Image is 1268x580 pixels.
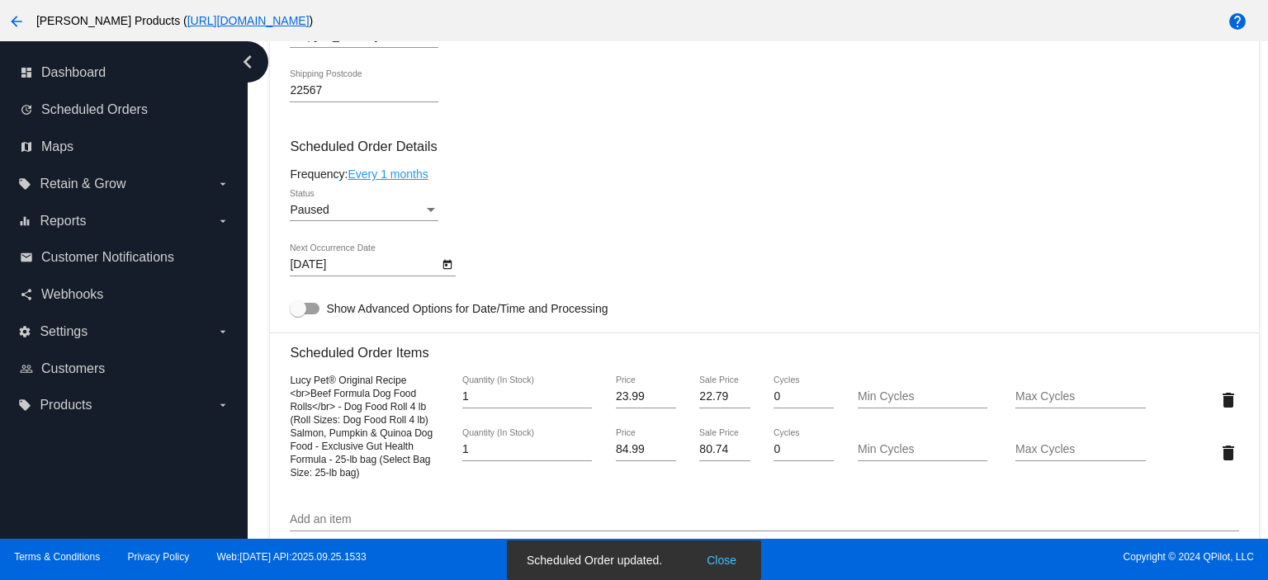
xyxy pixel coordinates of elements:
[616,390,676,403] input: Price
[216,215,229,228] i: arrow_drop_down
[40,324,88,339] span: Settings
[774,443,834,456] input: Cycles
[234,49,261,75] i: chevron_left
[40,177,125,191] span: Retain & Grow
[290,513,1238,526] input: Add an item
[290,258,438,271] input: Next Occurrence Date
[217,551,367,563] a: Web:[DATE] API:2025.09.25.1533
[1218,390,1238,410] mat-icon: delete
[40,214,86,229] span: Reports
[290,29,377,42] span: VA | [US_STATE]
[1015,390,1145,403] input: Max Cycles
[41,139,73,154] span: Maps
[36,14,313,27] span: [PERSON_NAME] Products ( )
[7,12,26,31] mat-icon: arrow_back
[216,177,229,191] i: arrow_drop_down
[41,102,148,117] span: Scheduled Orders
[41,361,105,376] span: Customers
[858,443,987,456] input: Min Cycles
[527,552,741,568] simple-snack-bar: Scheduled Order updated.
[20,140,33,153] i: map
[18,177,31,191] i: local_offer
[462,390,592,403] input: Quantity (In Stock)
[14,551,100,563] a: Terms & Conditions
[699,443,750,456] input: Sale Price
[648,551,1254,563] span: Copyright © 2024 QPilot, LLC
[702,552,741,568] button: Close
[290,139,1238,154] h3: Scheduled Order Details
[20,356,229,382] a: people_outline Customers
[1015,443,1145,456] input: Max Cycles
[326,300,608,317] span: Show Advanced Options for Date/Time and Processing
[290,167,1238,181] div: Frequency:
[18,325,31,338] i: settings
[699,390,750,403] input: Sale Price
[20,59,229,86] a: dashboard Dashboard
[20,97,229,123] a: update Scheduled Orders
[1228,12,1247,31] mat-icon: help
[1218,443,1238,463] mat-icon: delete
[774,390,834,403] input: Cycles
[20,281,229,308] a: share Webhooks
[41,287,103,302] span: Webhooks
[290,427,433,479] span: Salmon, Pumpkin & Quinoa Dog Food - Exclusive Gut Health Formula - 25-lb bag (Select Bag Size: 25...
[616,443,676,456] input: Price
[858,390,987,403] input: Min Cycles
[462,443,592,456] input: Quantity (In Stock)
[40,398,92,413] span: Products
[216,325,229,338] i: arrow_drop_down
[290,332,1238,361] h3: Scheduled Order Items
[18,215,31,228] i: equalizer
[438,255,456,272] button: Open calendar
[187,14,310,27] a: [URL][DOMAIN_NAME]
[290,204,438,217] mat-select: Status
[128,551,190,563] a: Privacy Policy
[20,103,33,116] i: update
[290,84,438,97] input: Shipping Postcode
[41,65,106,80] span: Dashboard
[18,398,31,412] i: local_offer
[20,251,33,264] i: email
[20,244,229,271] a: email Customer Notifications
[20,66,33,79] i: dashboard
[20,288,33,301] i: share
[216,398,229,412] i: arrow_drop_down
[41,250,174,265] span: Customer Notifications
[348,167,428,181] a: Every 1 months
[290,375,428,426] span: Lucy Pet® Original Recipe <br>Beef Formula Dog Food Rolls</br> - Dog Food Roll 4 lb (Roll Sizes: ...
[20,362,33,375] i: people_outline
[290,203,329,216] span: Paused
[20,134,229,160] a: map Maps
